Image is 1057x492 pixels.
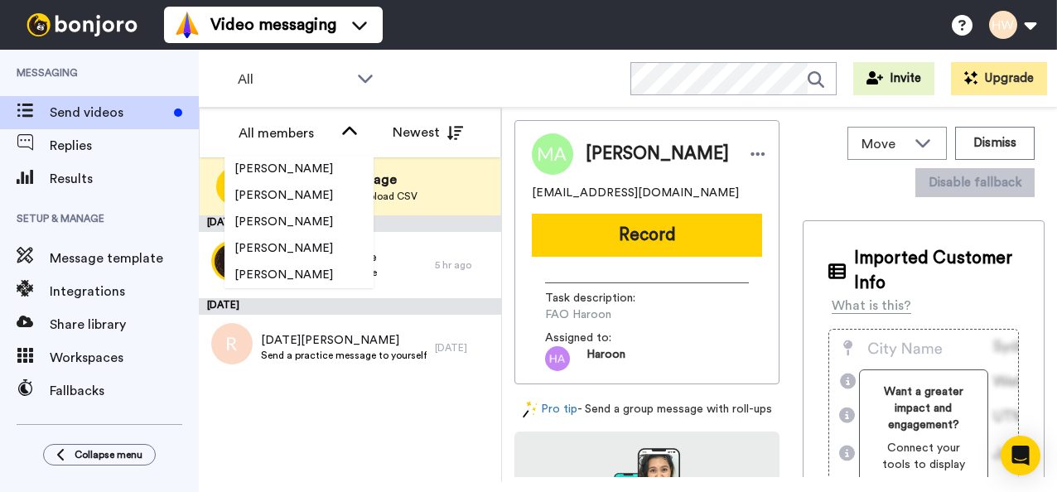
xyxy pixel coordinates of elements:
span: [PERSON_NAME] [224,214,343,230]
img: 54b1a759-011f-45be-bb33-b09e132d62ea.png [211,240,253,282]
span: Haroon [586,346,625,371]
span: [PERSON_NAME] [224,187,343,204]
div: [DATE] [435,341,493,355]
div: What is this? [832,296,911,316]
span: [EMAIL_ADDRESS][DOMAIN_NAME] [532,185,739,201]
img: bj-logo-header-white.svg [20,13,144,36]
span: Results [50,169,199,189]
button: Record [532,214,762,257]
span: [DATE][PERSON_NAME] [261,332,427,349]
span: Video messaging [210,13,336,36]
span: Assigned to: [545,330,661,346]
span: [PERSON_NAME] [224,240,343,257]
img: Image of Maira Assad [532,133,573,175]
button: Disable fallback [915,168,1035,197]
img: magic-wand.svg [523,401,538,418]
span: Integrations [50,282,199,301]
span: Want a greater impact and engagement? [873,383,975,433]
button: Collapse menu [43,444,156,465]
button: Dismiss [955,127,1035,160]
img: ha.png [545,346,570,371]
span: Replies [50,136,199,156]
a: Pro tip [523,401,577,418]
span: Share library [50,315,199,335]
button: Invite [853,62,934,95]
span: FAO Haroon [545,306,702,323]
span: Move [862,134,906,154]
div: - Send a group message with roll-ups [514,401,779,418]
div: Open Intercom Messenger [1001,436,1040,475]
button: Upgrade [951,62,1047,95]
span: Send videos [50,103,167,123]
span: [PERSON_NAME] [586,142,729,166]
button: Newest [380,116,475,149]
img: r.png [211,323,253,364]
span: [PERSON_NAME] [224,267,343,283]
div: 5 hr ago [435,258,493,272]
span: Fallbacks [50,381,199,401]
img: vm-color.svg [174,12,200,38]
span: Workspaces [50,348,199,368]
div: All members [239,123,333,143]
div: [DATE] [199,298,501,315]
span: Imported Customer Info [854,246,1019,296]
span: Message template [50,248,199,268]
span: [PERSON_NAME] [224,161,343,177]
span: Task description : [545,290,661,306]
span: All [238,70,349,89]
span: Collapse menu [75,448,142,461]
span: Send a practice message to yourself [261,349,427,362]
div: [DATE] [199,215,501,232]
